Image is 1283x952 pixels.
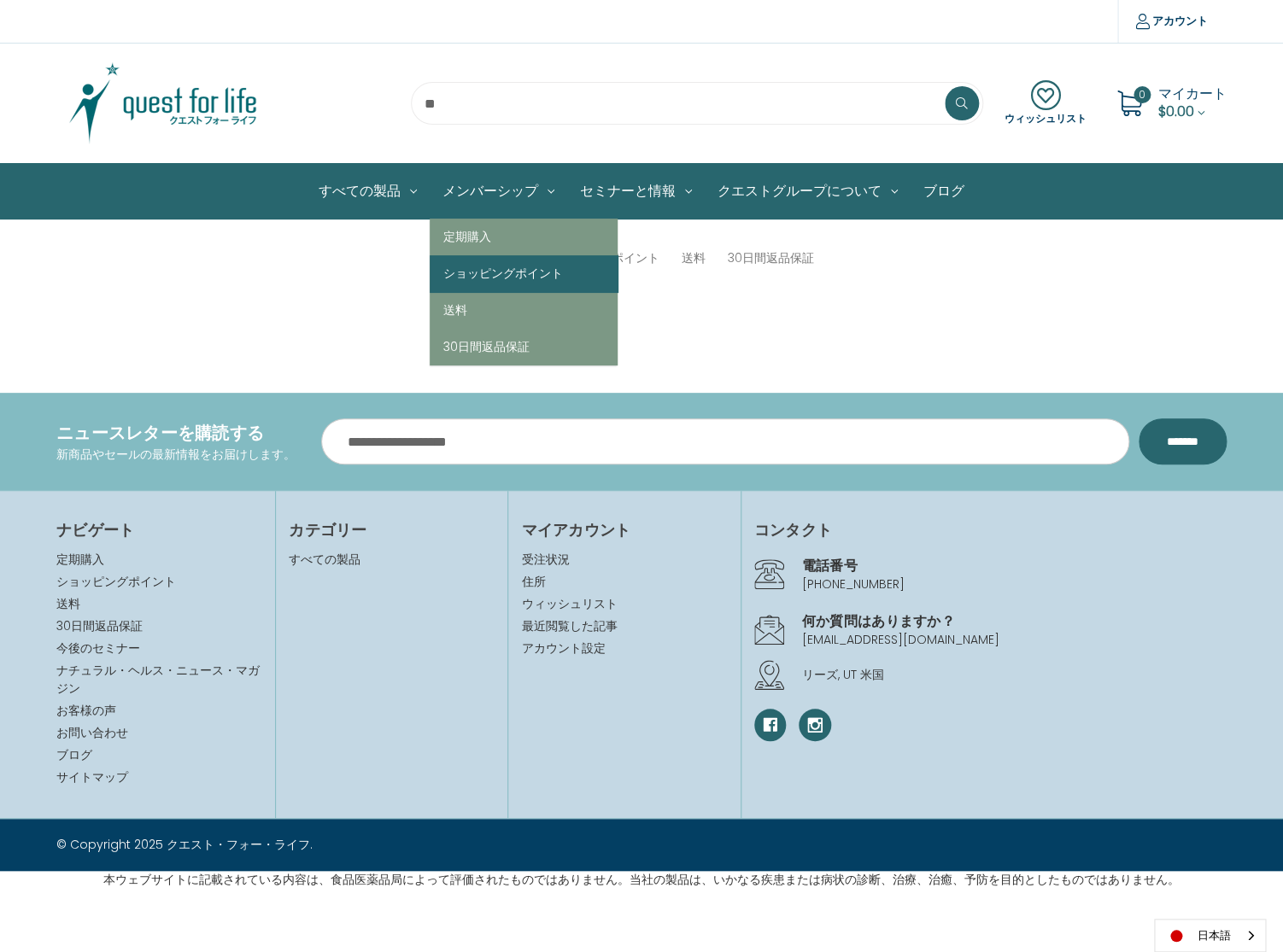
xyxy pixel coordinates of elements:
[56,420,296,446] h4: ニュースレターを購読する
[289,518,495,541] h4: カテゴリー
[56,446,296,464] p: 新商品やセールの最新情報をお届けします。
[56,640,140,657] a: 今後のセミナー
[802,666,1227,684] p: リーズ, UT 米国
[802,631,999,648] a: [EMAIL_ADDRESS][DOMAIN_NAME]
[521,573,727,591] a: 住所
[521,595,727,613] a: ウィッシュリスト
[56,702,116,719] a: お客様の声
[911,164,977,219] a: ブログ
[430,292,618,329] a: 送料
[430,219,618,255] a: 定期購入
[521,640,727,657] a: アカウント設定
[56,551,104,568] a: 定期購入
[56,518,262,541] h4: ナビゲート
[1158,84,1227,121] a: Cart with 0 items
[289,551,360,568] a: すべての製品
[521,518,727,541] h4: マイアカウント
[1158,84,1227,103] span: マイカート
[705,164,911,219] a: クエストグループについて
[56,595,80,612] a: 送料
[727,249,813,267] a: 30日間返品保証
[1158,102,1194,121] span: $0.00
[521,617,727,635] a: 最近閲覧した記事
[1154,919,1266,952] aside: Language selected: 日本語
[56,836,629,854] p: © Copyright 2025 クエスト・フォー・ライフ.
[56,746,92,763] a: ブログ
[56,724,128,741] a: お問い合わせ
[754,518,1227,541] h4: コンタクト
[56,662,260,697] a: ナチュラル・ヘルス・ニュース・マガジン
[430,255,618,292] a: ショッピングポイント
[56,573,176,590] a: ショッピングポイント
[1005,80,1087,126] a: ウィッシュリスト
[1134,86,1151,103] span: 0
[567,164,705,219] a: セミナーと情報
[306,164,430,219] a: All Products
[802,555,1227,575] h4: 電話番号
[430,329,618,365] a: 30日間返品保証
[1154,919,1266,952] div: Language
[802,610,1227,631] h4: 何か質問はありますか？
[681,249,705,267] a: 送料
[56,617,143,634] a: 30日間返品保証
[103,871,1180,889] p: 本ウェブサイトに記載されている内容は、食品医薬品局によって評価されたものではありません。当社の製品は、いかなる疾患または病状の診断、治療、治癒、予防を目的としたものではありません。
[521,551,727,569] a: 受注状況
[56,768,128,786] a: サイトマップ
[1155,920,1265,951] a: 日本語
[430,164,567,219] a: メンバーシップ
[802,575,905,593] a: [PHONE_NUMBER]
[56,61,270,146] img: クエスト・グループ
